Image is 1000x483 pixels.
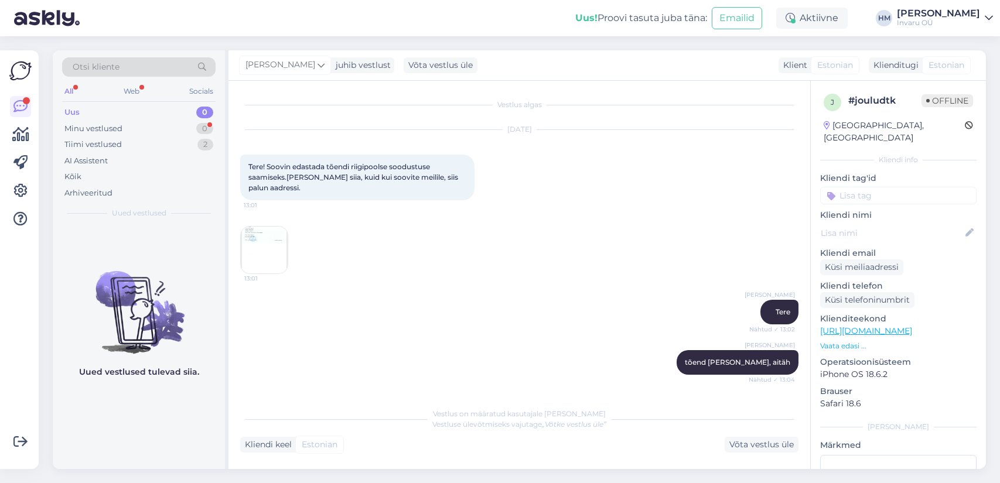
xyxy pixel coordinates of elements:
div: # jouludtk [848,94,921,108]
p: Brauser [820,385,977,398]
div: All [62,84,76,99]
div: Socials [187,84,216,99]
b: Uus! [575,12,598,23]
span: Vestlus on määratud kasutajale [PERSON_NAME] [433,409,606,418]
a: [PERSON_NAME]Invaru OÜ [897,9,993,28]
span: Tere! Soovin edastada tõendi riigipoolse soodustuse saamiseks.[PERSON_NAME] siia, kuid kui soovit... [248,162,460,192]
span: Uued vestlused [112,208,166,218]
span: Vestluse ülevõtmiseks vajutage [432,420,606,429]
span: Offline [921,94,973,107]
span: Estonian [302,439,337,451]
div: Minu vestlused [64,123,122,135]
a: [URL][DOMAIN_NAME] [820,326,912,336]
div: [GEOGRAPHIC_DATA], [GEOGRAPHIC_DATA] [824,119,965,144]
div: juhib vestlust [331,59,391,71]
span: [PERSON_NAME] [745,341,795,350]
div: AI Assistent [64,155,108,167]
input: Lisa tag [820,187,977,204]
div: Kliendi keel [240,439,292,451]
div: Proovi tasuta juba täna: [575,11,707,25]
p: iPhone OS 18.6.2 [820,368,977,381]
p: Kliendi tag'id [820,172,977,184]
p: Märkmed [820,439,977,451]
span: j [831,98,834,107]
span: Estonian [817,59,853,71]
div: Võta vestlus üle [725,437,798,453]
span: Nähtud ✓ 13:04 [749,375,795,384]
div: [PERSON_NAME] [820,422,977,432]
span: 13:01 [244,274,288,283]
div: 0 [196,107,213,118]
div: Invaru OÜ [897,18,980,28]
p: Kliendi nimi [820,209,977,221]
div: Uus [64,107,80,118]
div: Vestlus algas [240,100,798,110]
div: Arhiveeritud [64,187,112,199]
div: Kliendi info [820,155,977,165]
p: Kliendi telefon [820,280,977,292]
span: 13:01 [244,201,288,210]
i: „Võtke vestlus üle” [542,420,606,429]
img: Askly Logo [9,60,32,82]
div: Tiimi vestlused [64,139,122,150]
div: Klient [779,59,807,71]
p: Vaata edasi ... [820,341,977,351]
p: Klienditeekond [820,313,977,325]
span: Tere [776,307,790,316]
span: Otsi kliente [73,61,120,73]
input: Lisa nimi [821,227,963,239]
div: Küsi telefoninumbrit [820,292,914,308]
button: Emailid [712,7,762,29]
img: Attachment [241,227,288,273]
span: Estonian [929,59,964,71]
div: Võta vestlus üle [404,57,477,73]
div: [PERSON_NAME] [897,9,980,18]
p: Operatsioonisüsteem [820,356,977,368]
img: No chats [53,250,225,355]
div: [DATE] [240,124,798,135]
div: 0 [196,123,213,135]
div: Web [121,84,142,99]
span: [PERSON_NAME] [245,59,315,71]
span: Nähtud ✓ 13:02 [749,325,795,334]
div: Küsi meiliaadressi [820,259,903,275]
div: Aktiivne [776,8,848,29]
div: HM [876,10,892,26]
span: tõend [PERSON_NAME], aitäh [685,358,790,366]
p: Safari 18.6 [820,398,977,410]
div: Kõik [64,171,81,183]
p: Uued vestlused tulevad siia. [79,366,199,378]
div: 2 [197,139,213,150]
div: Klienditugi [869,59,919,71]
span: [PERSON_NAME] [745,290,795,299]
p: Kliendi email [820,247,977,259]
